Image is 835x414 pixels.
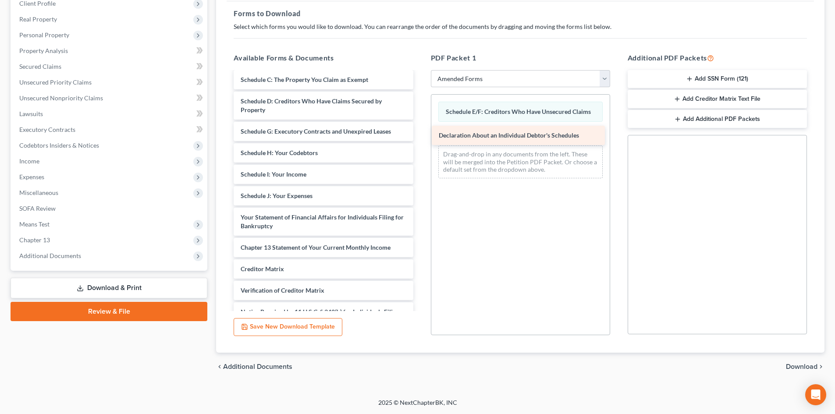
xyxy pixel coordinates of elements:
[19,78,92,86] span: Unsecured Priority Claims
[19,205,56,212] span: SOFA Review
[241,97,382,113] span: Schedule D: Creditors Who Have Claims Secured by Property
[19,189,58,196] span: Miscellaneous
[241,265,284,272] span: Creditor Matrix
[12,59,207,74] a: Secured Claims
[19,126,75,133] span: Executory Contracts
[168,398,668,414] div: 2025 © NextChapterBK, INC
[786,363,824,370] button: Download chevron_right
[241,308,399,324] span: Notice Required by 11 U.S.C. § 342(b) for Individuals Filing for Bankruptcy
[19,110,43,117] span: Lawsuits
[234,8,807,19] h5: Forms to Download
[628,110,807,128] button: Add Additional PDF Packets
[12,74,207,90] a: Unsecured Priority Claims
[223,363,292,370] span: Additional Documents
[216,363,223,370] i: chevron_left
[431,53,610,63] h5: PDF Packet 1
[19,94,103,102] span: Unsecured Nonpriority Claims
[234,53,413,63] h5: Available Forms & Documents
[241,170,306,178] span: Schedule I: Your Income
[19,252,81,259] span: Additional Documents
[19,220,50,228] span: Means Test
[628,70,807,88] button: Add SSN Form (121)
[438,145,603,178] div: Drag-and-drop in any documents from the left. These will be merged into the Petition PDF Packet. ...
[19,47,68,54] span: Property Analysis
[439,131,579,139] span: Declaration About an Individual Debtor's Schedules
[234,22,807,31] p: Select which forms you would like to download. You can rearrange the order of the documents by dr...
[19,31,69,39] span: Personal Property
[19,157,39,165] span: Income
[19,63,61,70] span: Secured Claims
[12,122,207,138] a: Executory Contracts
[12,43,207,59] a: Property Analysis
[817,363,824,370] i: chevron_right
[628,90,807,108] button: Add Creditor Matrix Text File
[628,53,807,63] h5: Additional PDF Packets
[12,201,207,216] a: SOFA Review
[19,142,99,149] span: Codebtors Insiders & Notices
[241,244,391,251] span: Chapter 13 Statement of Your Current Monthly Income
[234,318,342,336] button: Save New Download Template
[805,384,826,405] div: Open Intercom Messenger
[241,149,318,156] span: Schedule H: Your Codebtors
[12,90,207,106] a: Unsecured Nonpriority Claims
[241,192,313,199] span: Schedule J: Your Expenses
[216,363,292,370] a: chevron_left Additional Documents
[19,173,44,180] span: Expenses
[241,127,391,135] span: Schedule G: Executory Contracts and Unexpired Leases
[446,108,591,115] span: Schedule E/F: Creditors Who Have Unsecured Claims
[11,278,207,298] a: Download & Print
[241,76,368,83] span: Schedule C: The Property You Claim as Exempt
[11,302,207,321] a: Review & File
[241,287,324,294] span: Verification of Creditor Matrix
[241,213,404,230] span: Your Statement of Financial Affairs for Individuals Filing for Bankruptcy
[19,236,50,244] span: Chapter 13
[19,15,57,23] span: Real Property
[12,106,207,122] a: Lawsuits
[786,363,817,370] span: Download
